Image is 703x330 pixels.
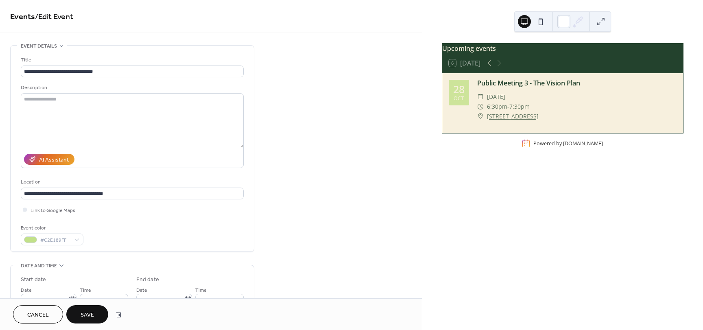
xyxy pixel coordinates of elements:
[21,56,242,64] div: Title
[35,9,73,25] span: / Edit Event
[136,275,159,284] div: End date
[40,236,70,245] span: #C2E189FF
[509,102,530,111] span: 7:30pm
[477,92,484,102] div: ​
[487,102,507,111] span: 6:30pm
[21,286,32,295] span: Date
[453,84,465,94] div: 28
[454,96,464,101] div: Oct
[477,102,484,111] div: ​
[24,154,74,165] button: AI Assistant
[487,92,505,102] span: [DATE]
[21,178,242,186] div: Location
[39,156,69,164] div: AI Assistant
[195,286,207,295] span: Time
[21,83,242,92] div: Description
[10,9,35,25] a: Events
[21,42,57,50] span: Event details
[13,305,63,323] button: Cancel
[477,78,677,88] div: Public Meeting 3 - The Vision Plan
[27,311,49,319] span: Cancel
[487,111,539,121] a: [STREET_ADDRESS]
[66,305,108,323] button: Save
[80,286,91,295] span: Time
[31,206,75,215] span: Link to Google Maps
[136,286,147,295] span: Date
[442,44,683,53] div: Upcoming events
[21,262,57,270] span: Date and time
[563,140,603,147] a: [DOMAIN_NAME]
[507,102,509,111] span: -
[533,140,603,147] div: Powered by
[21,275,46,284] div: Start date
[81,311,94,319] span: Save
[21,224,82,232] div: Event color
[477,111,484,121] div: ​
